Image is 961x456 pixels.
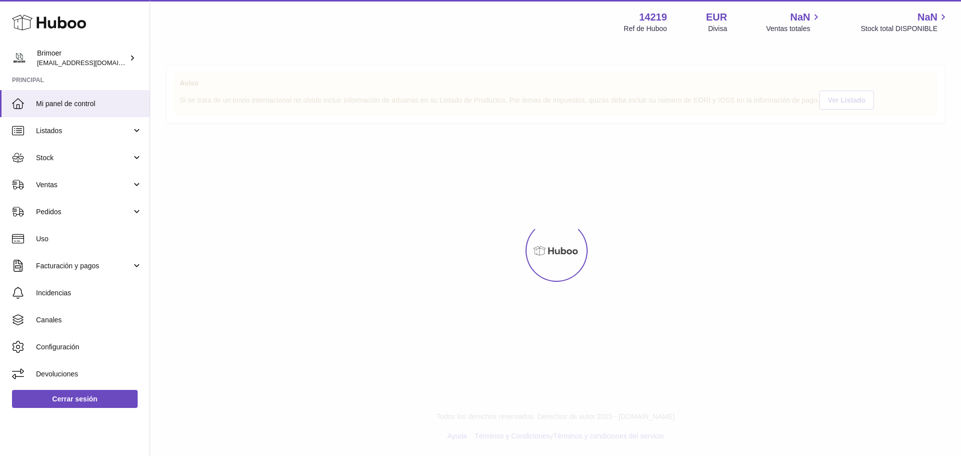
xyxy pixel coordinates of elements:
a: Cerrar sesión [12,390,138,408]
span: Stock [36,153,132,163]
span: Devoluciones [36,369,142,379]
span: Facturación y pagos [36,261,132,271]
span: NaN [917,11,937,24]
span: NaN [790,11,810,24]
span: Canales [36,315,142,325]
span: Pedidos [36,207,132,217]
span: [EMAIL_ADDRESS][DOMAIN_NAME] [37,59,147,67]
div: Brimoer [37,49,127,68]
span: Mi panel de control [36,99,142,109]
strong: 14219 [639,11,667,24]
span: Ventas [36,180,132,190]
div: Ref de Huboo [624,24,667,34]
span: Uso [36,234,142,244]
img: internalAdmin-14219@internal.huboo.com [12,51,27,66]
strong: EUR [706,11,727,24]
span: Incidencias [36,288,142,298]
a: NaN Stock total DISPONIBLE [861,11,949,34]
span: Stock total DISPONIBLE [861,24,949,34]
span: Configuración [36,342,142,352]
a: NaN Ventas totales [766,11,822,34]
span: Listados [36,126,132,136]
span: Ventas totales [766,24,822,34]
div: Divisa [708,24,727,34]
